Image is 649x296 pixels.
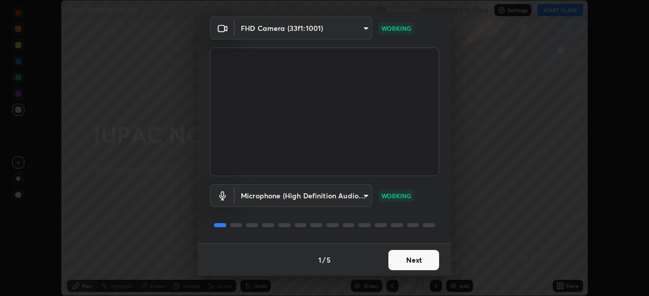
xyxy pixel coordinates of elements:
h4: 5 [327,255,331,265]
div: FHD Camera (33f1:1001) [235,184,372,207]
h4: / [322,255,326,265]
p: WORKING [381,24,411,33]
h4: 1 [318,255,321,265]
button: Next [388,250,439,270]
div: FHD Camera (33f1:1001) [235,17,372,39]
p: WORKING [381,191,411,200]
